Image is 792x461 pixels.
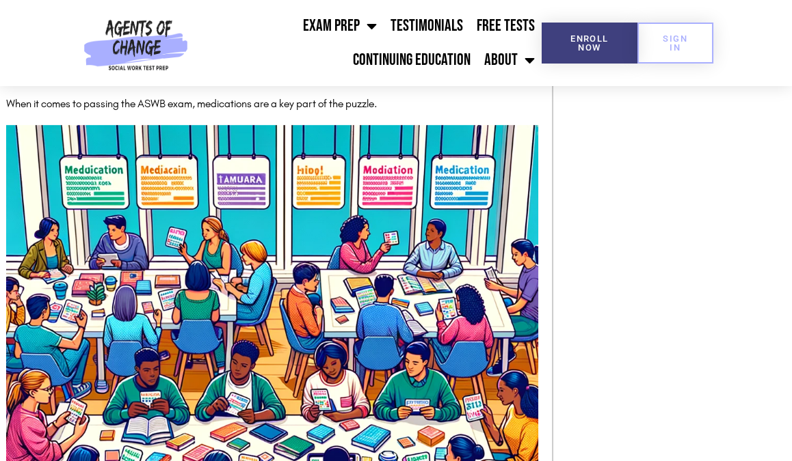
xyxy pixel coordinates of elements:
nav: Menu [193,9,542,77]
a: About [477,43,542,77]
a: Free Tests [470,9,542,43]
a: Exam Prep [296,9,384,43]
p: When it comes to passing the ASWB exam, medications are a key part of the puzzle. [6,94,538,114]
a: Enroll Now [542,23,637,64]
span: Enroll Now [564,34,615,52]
span: SIGN IN [659,34,691,52]
a: Testimonials [384,9,470,43]
a: SIGN IN [637,23,713,64]
a: Continuing Education [346,43,477,77]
